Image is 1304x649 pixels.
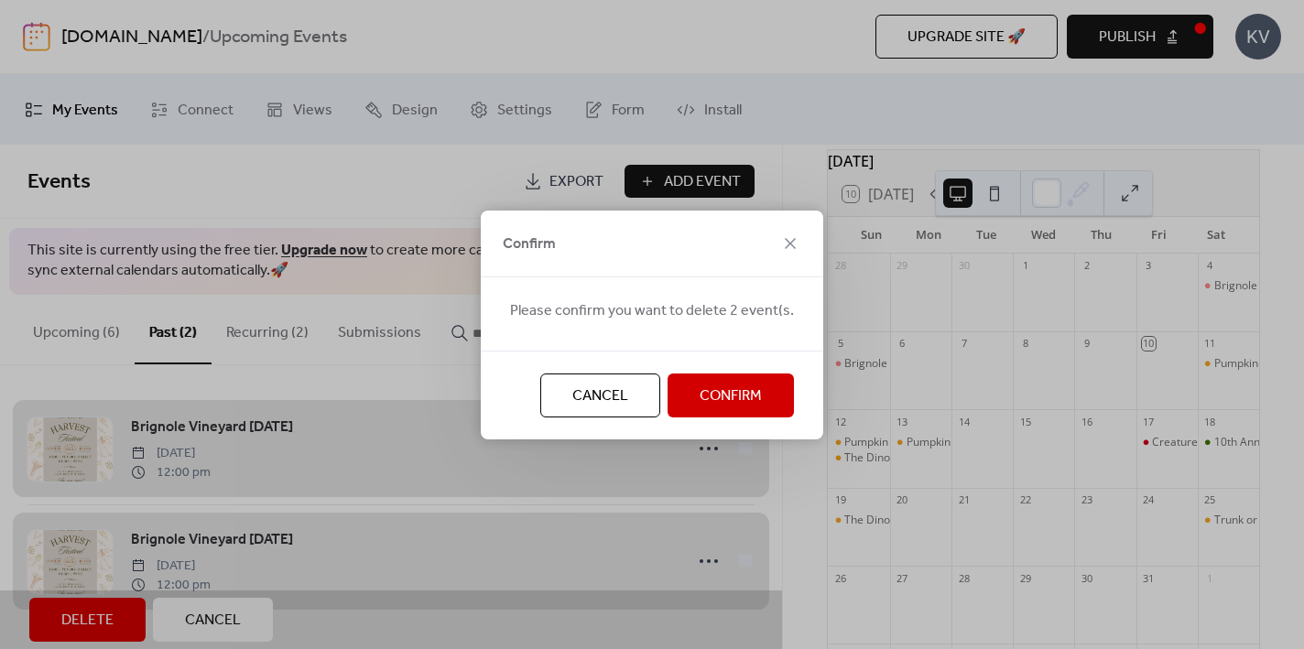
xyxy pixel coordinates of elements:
[503,233,556,255] span: Confirm
[668,373,794,417] button: Confirm
[540,373,660,417] button: Cancel
[572,385,628,407] span: Cancel
[700,385,762,407] span: Confirm
[510,300,794,322] span: Please confirm you want to delete 2 event(s.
